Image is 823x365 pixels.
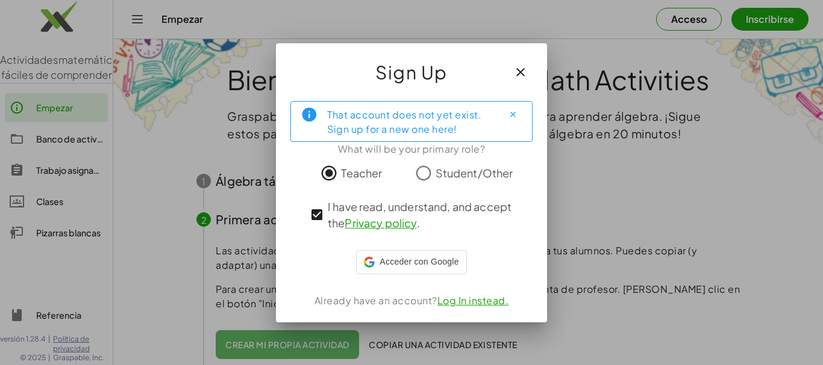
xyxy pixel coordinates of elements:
div: Acceder con Google [356,250,466,274]
span: Sign Up [375,58,448,87]
span: I have read, understand, and accept the . [328,198,517,231]
span: Teacher [341,165,382,181]
div: Already have an account? [290,293,533,308]
span: Student/Other [436,165,513,181]
div: That account does not yet exist. Sign up for a new one here! [327,106,493,136]
button: Close [503,105,522,124]
a: Privacy policy [345,216,416,230]
div: What will be your primary role? [290,142,533,156]
a: Log In instead. [437,294,509,307]
span: Acceder con Google [380,256,458,268]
